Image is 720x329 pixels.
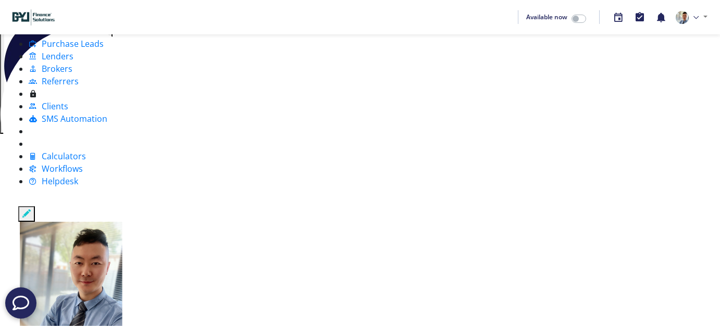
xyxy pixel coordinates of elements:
[42,50,73,62] span: Lenders
[42,150,86,162] span: Calculators
[29,38,104,49] a: Purchase Leads
[42,113,107,124] span: SMS Automation
[29,63,72,74] a: Brokers
[29,50,73,62] a: Lenders
[8,7,58,28] img: f8318477-5dfa-44bf-a159-e423741fc35a-638629161062923116.png
[42,175,78,187] span: Helpdesk
[29,75,79,87] a: Referrers
[29,100,68,112] a: Clients
[42,163,83,174] span: Workflows
[42,100,68,112] span: Clients
[42,63,72,74] span: Brokers
[29,26,65,37] a: Leads
[42,38,104,49] span: Purchase Leads
[29,150,86,162] a: Calculators
[29,163,83,174] a: Workflows
[29,113,107,124] a: SMS Automation
[18,222,122,326] img: 4c27c831-c54e-4945-a3ca-cfd4484a06b5-638629148947037767.png
[42,75,79,87] span: Referrers
[526,12,567,21] span: Available now
[29,175,78,187] a: Helpdesk
[676,11,689,24] img: 4c27c831-c54e-4945-a3ca-cfd4484a06b5-638629148947037767.png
